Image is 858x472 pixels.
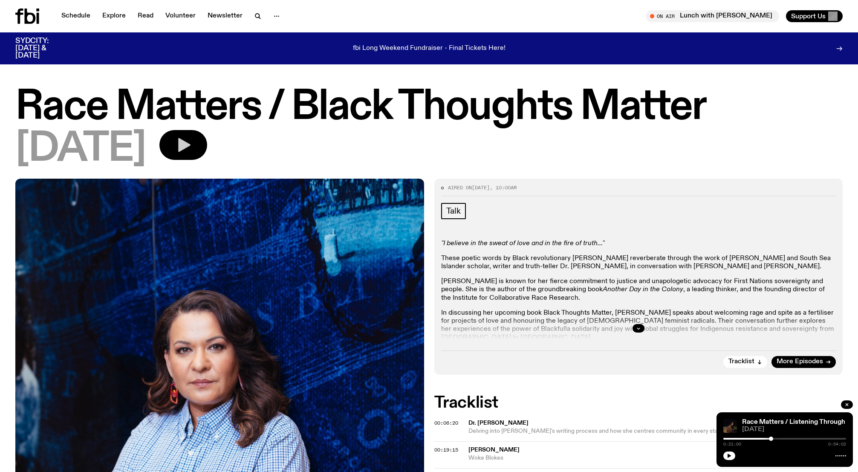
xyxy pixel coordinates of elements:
[434,395,843,411] h2: Tracklist
[472,184,490,191] span: [DATE]
[723,356,767,368] button: Tracklist
[723,419,737,433] img: Fetle crouches in a park at night. They are wearing a long brown garment and looking solemnly int...
[646,10,779,22] button: On AirLunch with [PERSON_NAME]
[202,10,248,22] a: Newsletter
[777,359,823,365] span: More Episodes
[434,446,458,453] span: 00:19:15
[448,184,472,191] span: Aired on
[15,38,70,59] h3: SYDCITY: [DATE] & [DATE]
[786,10,843,22] button: Support Us
[441,278,836,302] p: [PERSON_NAME] is known for her fierce commitment to justice and unapologetic advocacy for First N...
[56,10,95,22] a: Schedule
[468,419,804,427] span: Dr. [PERSON_NAME]
[771,356,836,368] a: More Episodes
[468,454,768,462] span: Woke Blokes
[441,255,836,271] p: These poetic words by Black revolutionary [PERSON_NAME] reverberate through the work of [PERSON_N...
[728,359,754,365] span: Tracklist
[133,10,159,22] a: Read
[15,130,146,168] span: [DATE]
[441,309,836,342] p: In discussing her upcoming book Black Thoughts Matter, [PERSON_NAME] speaks about welcoming rage ...
[490,184,517,191] span: , 10:00am
[434,421,458,426] button: 00:06:20
[603,286,683,293] em: Another Day in the Colony
[434,420,458,426] span: 00:06:20
[441,203,466,219] a: Talk
[446,206,461,216] span: Talk
[723,442,741,446] span: 0:21:00
[434,448,458,452] button: 00:19:15
[97,10,131,22] a: Explore
[353,45,506,52] p: fbi Long Weekend Fundraiser - Final Tickets Here!
[742,426,846,433] span: [DATE]
[828,442,846,446] span: 0:54:02
[15,88,843,127] h1: Race Matters / Black Thoughts Matter
[468,428,758,434] span: Delving into [PERSON_NAME]'s writing process and how she centres community in every stage of her ...
[441,240,604,247] em: "I believe in the sweat of love and in the fire of truth..."
[791,12,826,20] span: Support Us
[468,447,520,453] span: [PERSON_NAME]
[160,10,201,22] a: Volunteer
